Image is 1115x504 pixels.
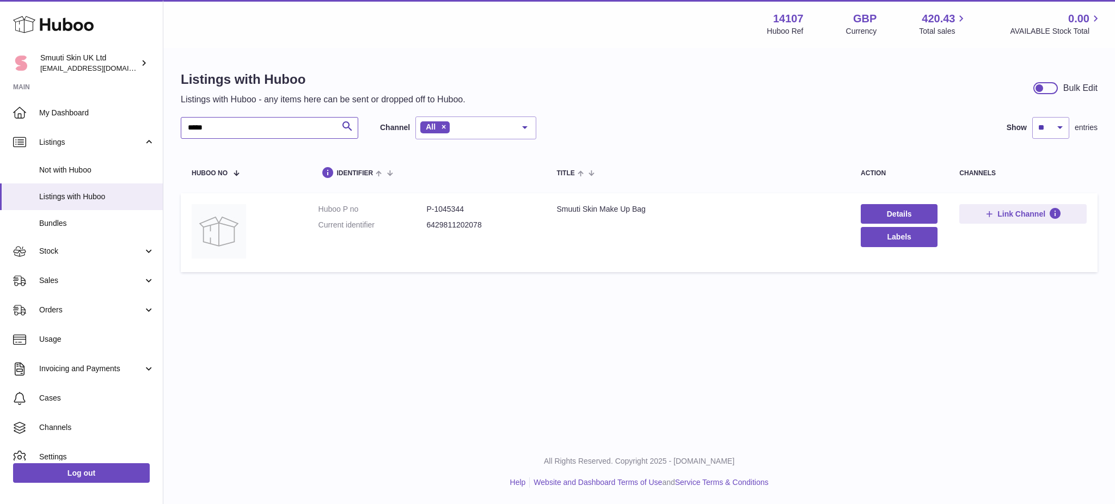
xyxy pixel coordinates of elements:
[39,108,155,118] span: My Dashboard
[426,122,436,131] span: All
[556,170,574,177] span: title
[959,204,1087,224] button: Link Channel
[1063,82,1098,94] div: Bulk Edit
[1010,26,1102,36] span: AVAILABLE Stock Total
[380,122,410,133] label: Channel
[846,26,877,36] div: Currency
[919,26,967,36] span: Total sales
[39,218,155,229] span: Bundles
[959,170,1087,177] div: channels
[861,227,938,247] button: Labels
[1075,122,1098,133] span: entries
[773,11,804,26] strong: 14107
[39,246,143,256] span: Stock
[181,94,465,106] p: Listings with Huboo - any items here can be sent or dropped off to Huboo.
[534,478,662,487] a: Website and Dashboard Terms of Use
[767,26,804,36] div: Huboo Ref
[39,165,155,175] span: Not with Huboo
[337,170,373,177] span: identifier
[172,456,1106,466] p: All Rights Reserved. Copyright 2025 - [DOMAIN_NAME]
[853,11,877,26] strong: GBP
[861,204,938,224] a: Details
[13,55,29,71] img: internalAdmin-14107@internal.huboo.com
[318,204,427,214] dt: Huboo P no
[997,209,1045,219] span: Link Channel
[39,137,143,147] span: Listings
[922,11,955,26] span: 420.43
[1007,122,1027,133] label: Show
[426,204,535,214] dd: P-1045344
[39,452,155,462] span: Settings
[39,422,155,433] span: Channels
[192,204,246,259] img: Smuuti Skin Make Up Bag
[39,393,155,403] span: Cases
[13,463,150,483] a: Log out
[181,71,465,88] h1: Listings with Huboo
[426,220,535,230] dd: 6429811202078
[530,477,768,488] li: and
[556,204,839,214] div: Smuuti Skin Make Up Bag
[1068,11,1089,26] span: 0.00
[39,192,155,202] span: Listings with Huboo
[39,364,143,374] span: Invoicing and Payments
[675,478,769,487] a: Service Terms & Conditions
[510,478,526,487] a: Help
[40,64,160,72] span: [EMAIL_ADDRESS][DOMAIN_NAME]
[318,220,427,230] dt: Current identifier
[40,53,138,73] div: Smuuti Skin UK Ltd
[861,170,938,177] div: action
[39,275,143,286] span: Sales
[192,170,228,177] span: Huboo no
[1010,11,1102,36] a: 0.00 AVAILABLE Stock Total
[39,305,143,315] span: Orders
[919,11,967,36] a: 420.43 Total sales
[39,334,155,345] span: Usage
